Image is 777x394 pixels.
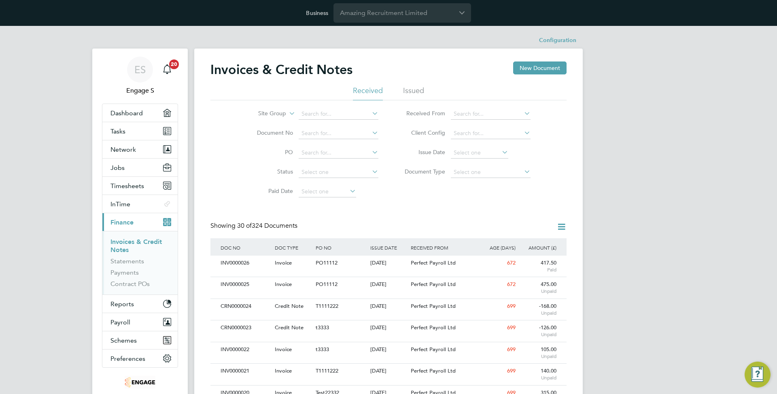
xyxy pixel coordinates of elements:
span: 699 [507,346,516,353]
li: Received [353,86,383,100]
div: INV0000021 [219,364,273,379]
span: 20 [169,59,179,69]
span: Paid [520,267,556,273]
span: t3333 [316,324,329,331]
div: Finance [102,231,178,294]
a: 20 [159,57,175,83]
button: Network [102,140,178,158]
div: DOC NO [219,238,273,257]
input: Select one [451,147,508,159]
span: Unpaid [520,353,556,360]
div: [DATE] [368,342,409,357]
label: Business [306,9,328,17]
button: Preferences [102,350,178,367]
button: Payroll [102,313,178,331]
span: Finance [110,218,134,226]
button: Schemes [102,331,178,349]
button: New Document [513,61,567,74]
div: [DATE] [368,299,409,314]
span: Unpaid [520,331,556,338]
label: Received From [399,110,445,117]
span: Reports [110,300,134,308]
a: ESEngage S [102,57,178,95]
span: Payroll [110,318,130,326]
button: Timesheets [102,177,178,195]
div: CRN0000023 [219,320,273,335]
span: Perfect Payroll Ltd [411,367,456,374]
span: Engage S [102,86,178,95]
span: Perfect Payroll Ltd [411,346,456,353]
label: PO [246,148,293,156]
input: Select one [451,167,531,178]
label: Paid Date [246,187,293,195]
span: Invoice [275,281,292,288]
input: Search for... [451,108,531,120]
span: T1111222 [316,367,338,374]
a: Statements [110,257,144,265]
span: Credit Note [275,303,304,309]
span: T1111222 [316,303,338,309]
input: Search for... [299,147,378,159]
div: INV0000022 [219,342,273,357]
input: Search for... [299,128,378,139]
label: Site Group [240,110,286,118]
span: Invoice [275,346,292,353]
span: Invoice [275,259,292,266]
input: Search for... [299,108,378,120]
label: Document No [246,129,293,136]
span: 699 [507,324,516,331]
h2: Invoices & Credit Notes [210,61,352,78]
div: RECEIVED FROM [409,238,477,257]
input: Search for... [451,128,531,139]
button: Jobs [102,159,178,176]
input: Select one [299,167,378,178]
div: [DATE] [368,277,409,292]
div: ISSUE DATE [368,238,409,257]
a: Contract POs [110,280,150,288]
span: Timesheets [110,182,144,190]
span: t3333 [316,346,329,353]
a: Payments [110,269,139,276]
span: Perfect Payroll Ltd [411,259,456,266]
span: Tasks [110,127,125,135]
div: [DATE] [368,320,409,335]
div: Showing [210,222,299,230]
div: AMOUNT (£) [518,238,558,257]
span: Schemes [110,337,137,344]
li: Issued [403,86,424,100]
button: Finance [102,213,178,231]
div: 417.50 [518,256,558,277]
div: [DATE] [368,256,409,271]
span: Credit Note [275,324,304,331]
a: Tasks [102,122,178,140]
div: CRN0000024 [219,299,273,314]
div: [DATE] [368,364,409,379]
span: Unpaid [520,288,556,294]
label: Client Config [399,129,445,136]
span: Preferences [110,355,145,362]
a: Dashboard [102,104,178,122]
div: 140.00 [518,364,558,385]
div: INV0000026 [219,256,273,271]
span: PO11112 [316,281,338,288]
label: Issue Date [399,148,445,156]
span: Invoice [275,367,292,374]
span: 699 [507,303,516,309]
span: Unpaid [520,375,556,381]
span: PO11112 [316,259,338,266]
input: Select one [299,186,356,197]
span: 672 [507,281,516,288]
img: amazing-logo-retina.png [125,376,155,389]
div: PO NO [314,238,368,257]
div: AGE (DAYS) [477,238,518,257]
span: ES [134,64,146,75]
button: Reports [102,295,178,313]
span: Jobs [110,164,125,172]
span: 30 of [237,222,252,230]
span: 324 Documents [237,222,297,230]
span: 672 [507,259,516,266]
span: Perfect Payroll Ltd [411,281,456,288]
span: InTime [110,200,130,208]
span: Network [110,146,136,153]
a: Invoices & Credit Notes [110,238,162,254]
